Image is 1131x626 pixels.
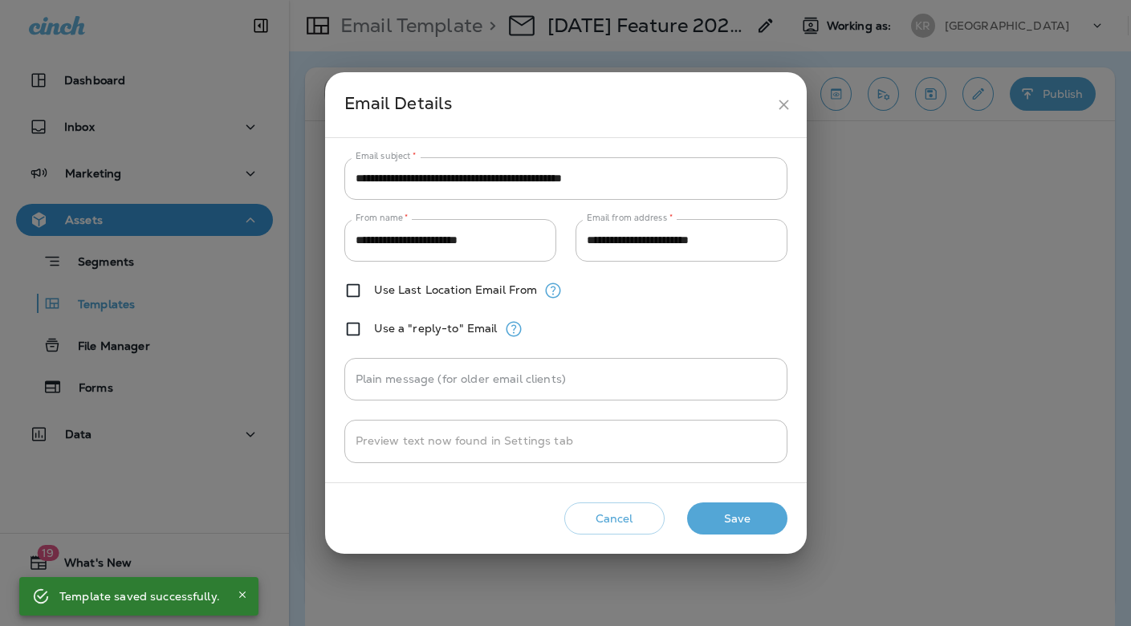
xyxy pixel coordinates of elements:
[769,90,799,120] button: close
[587,212,673,224] label: Email from address
[687,502,787,535] button: Save
[374,322,498,335] label: Use a "reply-to" Email
[344,90,769,120] div: Email Details
[374,283,538,296] label: Use Last Location Email From
[356,150,417,162] label: Email subject
[564,502,665,535] button: Cancel
[356,212,409,224] label: From name
[59,582,220,611] div: Template saved successfully.
[233,585,252,604] button: Close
